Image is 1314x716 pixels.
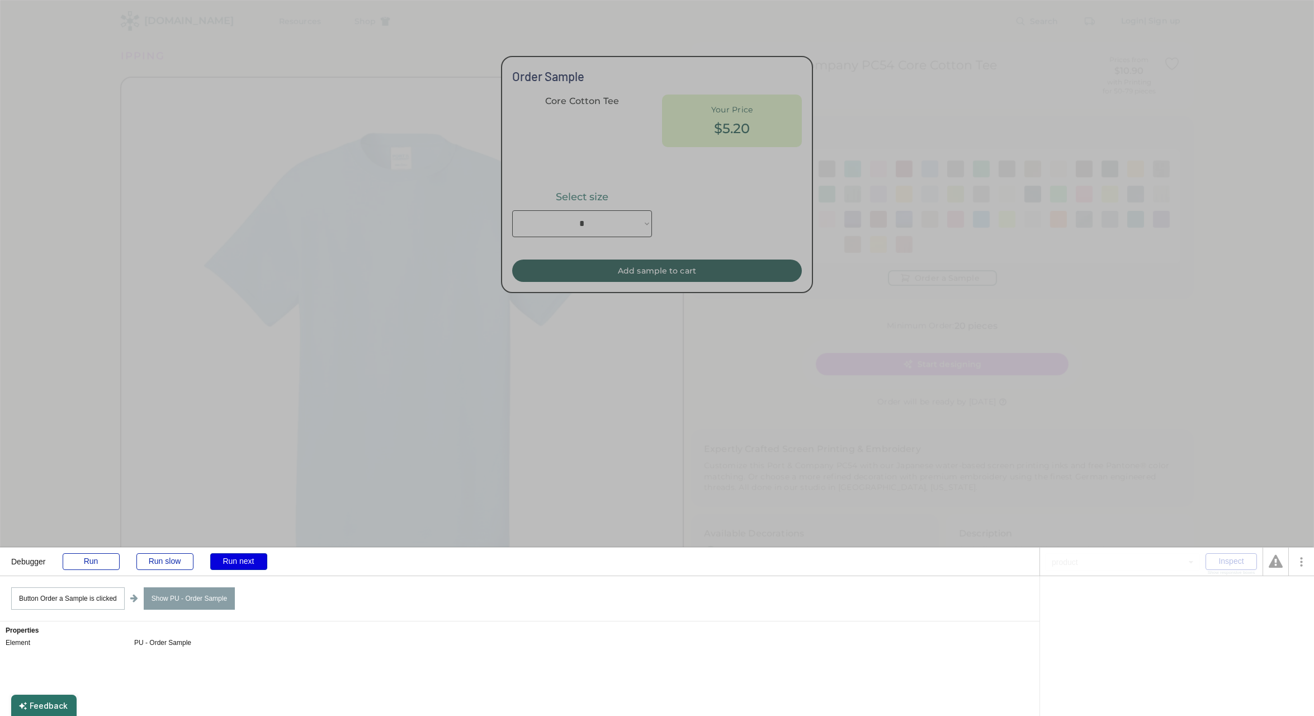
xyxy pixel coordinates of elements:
[11,587,125,610] div: Button Order a Sample is clicked
[136,553,193,570] div: Run slow
[210,553,267,570] div: Run next
[6,638,134,646] div: Element
[134,638,191,647] div: PU - Order Sample
[11,548,46,566] div: Debugger
[144,587,235,610] div: Show PU - Order Sample
[6,627,1034,634] div: Properties
[63,553,120,570] div: Run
